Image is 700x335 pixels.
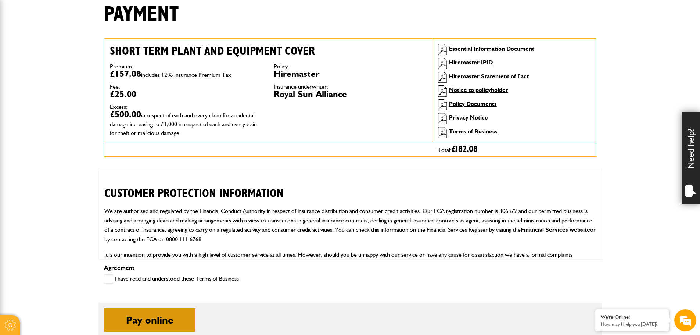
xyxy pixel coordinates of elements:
h2: Short term plant and equipment cover [110,44,427,58]
a: Hiremaster IPID [449,59,493,66]
div: We're Online! [601,314,663,320]
p: It is our intention to provide you with a high level of customer service at all times. However, s... [104,250,596,269]
a: Policy Documents [449,100,497,107]
dd: Hiremaster [274,70,427,78]
dt: Premium: [110,64,263,70]
span: includes 12% Insurance Premium Tax [141,71,231,78]
a: Privacy Notice [449,114,488,121]
a: Hiremaster Statement of Fact [449,73,529,80]
dt: Excess: [110,104,263,110]
a: Financial Services website [521,226,590,233]
dt: Insurance underwriter: [274,84,427,90]
span: 182.08 [456,145,478,154]
h1: Payment [104,2,179,27]
button: Pay online [104,308,195,332]
dd: £500.00 [110,110,263,136]
p: We are authorised and regulated by the Financial Conduct Authority in respect of insurance distri... [104,206,596,244]
dt: Policy: [274,64,427,70]
dd: £25.00 [110,90,263,99]
h2: CUSTOMER PROTECTION INFORMATION [104,175,596,200]
span: in respect of each and every claim for accidental damage increasing to £1,000 in respect of each ... [110,112,259,136]
p: How may I help you today? [601,321,663,327]
a: Notice to policyholder [449,86,508,93]
p: Agreement [104,265,596,271]
div: Need help? [682,112,700,204]
dd: £157.08 [110,70,263,78]
div: Total: [432,142,596,156]
dd: Royal Sun Alliance [274,90,427,99]
dt: Fee: [110,84,263,90]
a: Essential Information Document [449,45,534,52]
a: Terms of Business [449,128,498,135]
span: £ [452,145,478,154]
label: I have read and understood these Terms of Business [104,274,239,284]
